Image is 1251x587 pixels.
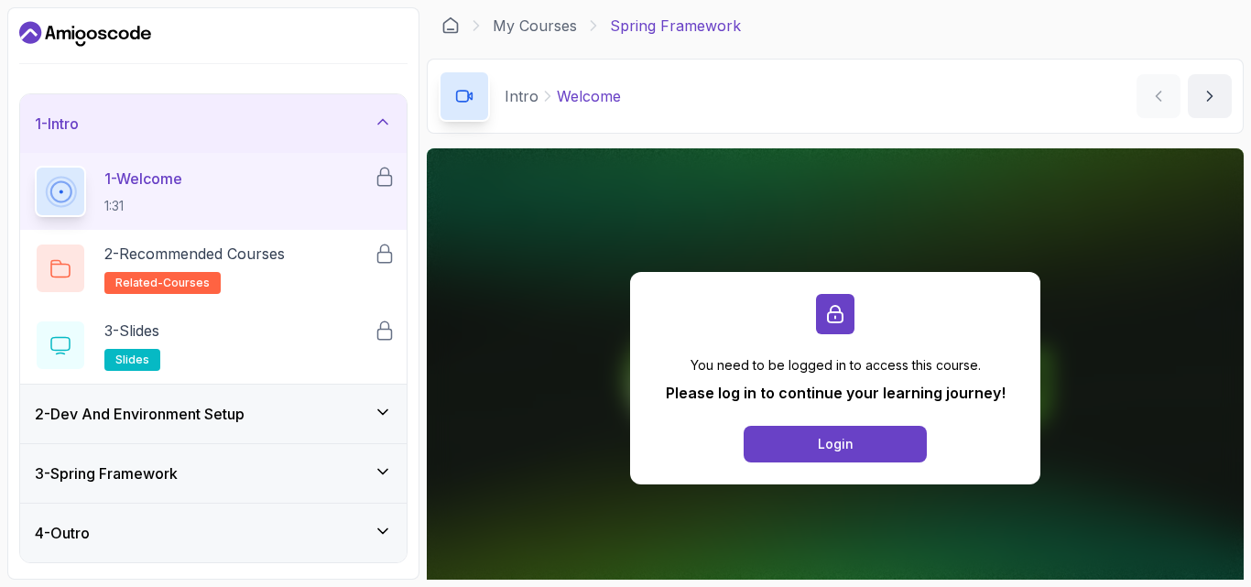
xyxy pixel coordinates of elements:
button: 2-Recommended Coursesrelated-courses [35,243,392,294]
button: 1-Welcome1:31 [35,166,392,217]
p: 1:31 [104,197,182,215]
h3: 2 - Dev And Environment Setup [35,403,245,425]
button: Login [744,426,927,462]
p: 3 - Slides [104,320,159,342]
h3: 4 - Outro [35,522,90,544]
h3: 3 - Spring Framework [35,462,178,484]
p: 2 - Recommended Courses [104,243,285,265]
p: You need to be logged in to access this course. [666,356,1006,375]
button: 3-Slidesslides [35,320,392,371]
h3: 1 - Intro [35,113,79,135]
button: next content [1188,74,1232,118]
a: My Courses [493,15,577,37]
p: Please log in to continue your learning journey! [666,382,1006,404]
button: 4-Outro [20,504,407,562]
span: related-courses [115,276,210,290]
button: 2-Dev And Environment Setup [20,385,407,443]
div: Login [818,435,854,453]
p: Spring Framework [610,15,741,37]
button: 1-Intro [20,94,407,153]
p: 1 - Welcome [104,168,182,190]
span: slides [115,353,149,367]
a: Dashboard [441,16,460,35]
button: previous content [1137,74,1180,118]
p: Welcome [557,85,621,107]
button: 3-Spring Framework [20,444,407,503]
p: Intro [505,85,538,107]
a: Dashboard [19,19,151,49]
